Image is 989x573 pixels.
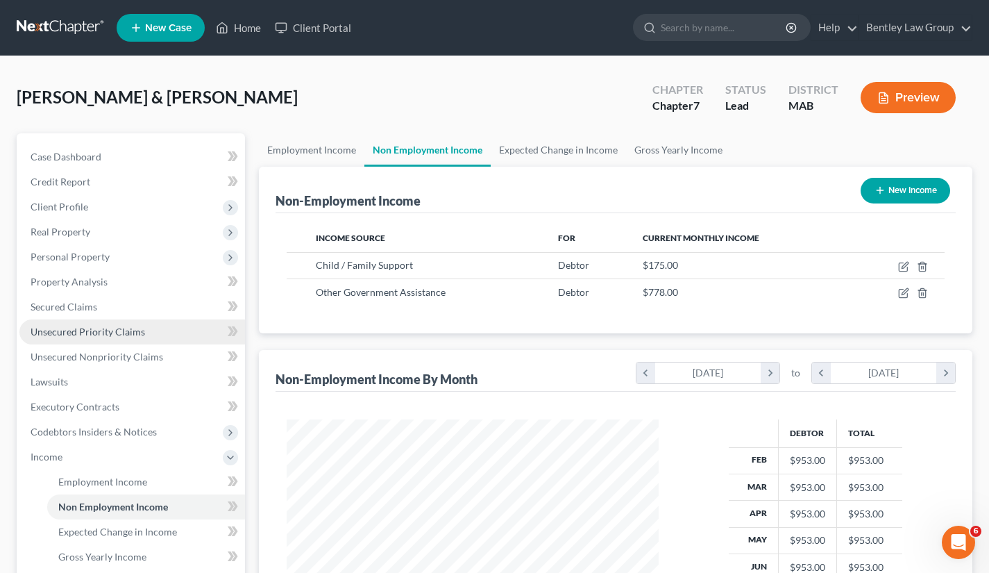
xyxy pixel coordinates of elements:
a: Employment Income [47,470,245,495]
span: Credit Report [31,176,90,188]
a: Help [811,15,858,40]
span: For [558,233,575,243]
td: $953.00 [837,447,902,474]
a: Property Analysis [19,269,245,294]
a: Expected Change in Income [491,133,626,167]
a: Home [209,15,268,40]
th: May [729,527,779,554]
span: Employment Income [58,476,147,488]
i: chevron_left [636,363,655,383]
span: Lawsuits [31,376,68,388]
div: Lead [725,98,766,114]
a: Non Employment Income [364,133,491,167]
a: Client Portal [268,15,358,40]
button: New Income [861,178,950,204]
i: chevron_right [936,363,955,383]
span: Expected Change in Income [58,526,177,538]
span: Property Analysis [31,276,108,288]
th: Total [837,420,902,447]
span: Debtor [558,286,589,298]
span: Case Dashboard [31,151,101,163]
span: Client Profile [31,201,88,213]
i: chevron_right [761,363,779,383]
a: Secured Claims [19,294,245,319]
a: Gross Yearly Income [47,545,245,570]
div: Chapter [652,82,703,98]
span: Income Source [316,233,385,243]
div: $953.00 [790,533,825,547]
i: chevron_left [812,363,831,383]
td: $953.00 [837,474,902,500]
td: $953.00 [837,527,902,554]
iframe: Intercom live chat [942,526,975,559]
span: $175.00 [643,259,678,271]
span: 6 [970,526,981,537]
span: Unsecured Priority Claims [31,326,145,338]
span: Current Monthly Income [643,233,759,243]
div: $953.00 [790,481,825,495]
span: New Case [145,23,192,33]
th: Feb [729,447,779,474]
input: Search by name... [661,15,788,40]
th: Apr [729,501,779,527]
div: MAB [788,98,838,114]
span: Income [31,451,62,463]
span: Unsecured Nonpriority Claims [31,351,163,363]
th: Mar [729,474,779,500]
div: [DATE] [831,363,937,383]
div: Non-Employment Income [276,192,421,209]
a: Unsecured Nonpriority Claims [19,344,245,369]
a: Executory Contracts [19,395,245,420]
span: Debtor [558,259,589,271]
a: Gross Yearly Income [626,133,731,167]
div: Status [725,82,766,98]
button: Preview [861,82,956,113]
div: [DATE] [655,363,761,383]
th: Debtor [779,420,837,447]
span: 7 [693,99,700,112]
div: $953.00 [790,454,825,467]
span: [PERSON_NAME] & [PERSON_NAME] [17,87,298,107]
span: to [791,366,800,380]
a: Unsecured Priority Claims [19,319,245,344]
span: Codebtors Insiders & Notices [31,426,157,438]
a: Case Dashboard [19,144,245,169]
span: Other Government Assistance [316,286,446,298]
span: Gross Yearly Income [58,551,146,563]
div: District [788,82,838,98]
div: Non-Employment Income By Month [276,371,477,388]
span: Personal Property [31,251,110,263]
span: Non Employment Income [58,501,168,513]
span: Real Property [31,226,90,238]
td: $953.00 [837,501,902,527]
span: Secured Claims [31,301,97,313]
span: Executory Contracts [31,401,119,413]
a: Credit Report [19,169,245,194]
div: $953.00 [790,507,825,521]
span: Child / Family Support [316,259,413,271]
div: Chapter [652,98,703,114]
a: Lawsuits [19,369,245,395]
a: Bentley Law Group [859,15,972,40]
span: $778.00 [643,286,678,298]
a: Employment Income [259,133,364,167]
a: Expected Change in Income [47,520,245,545]
a: Non Employment Income [47,495,245,520]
